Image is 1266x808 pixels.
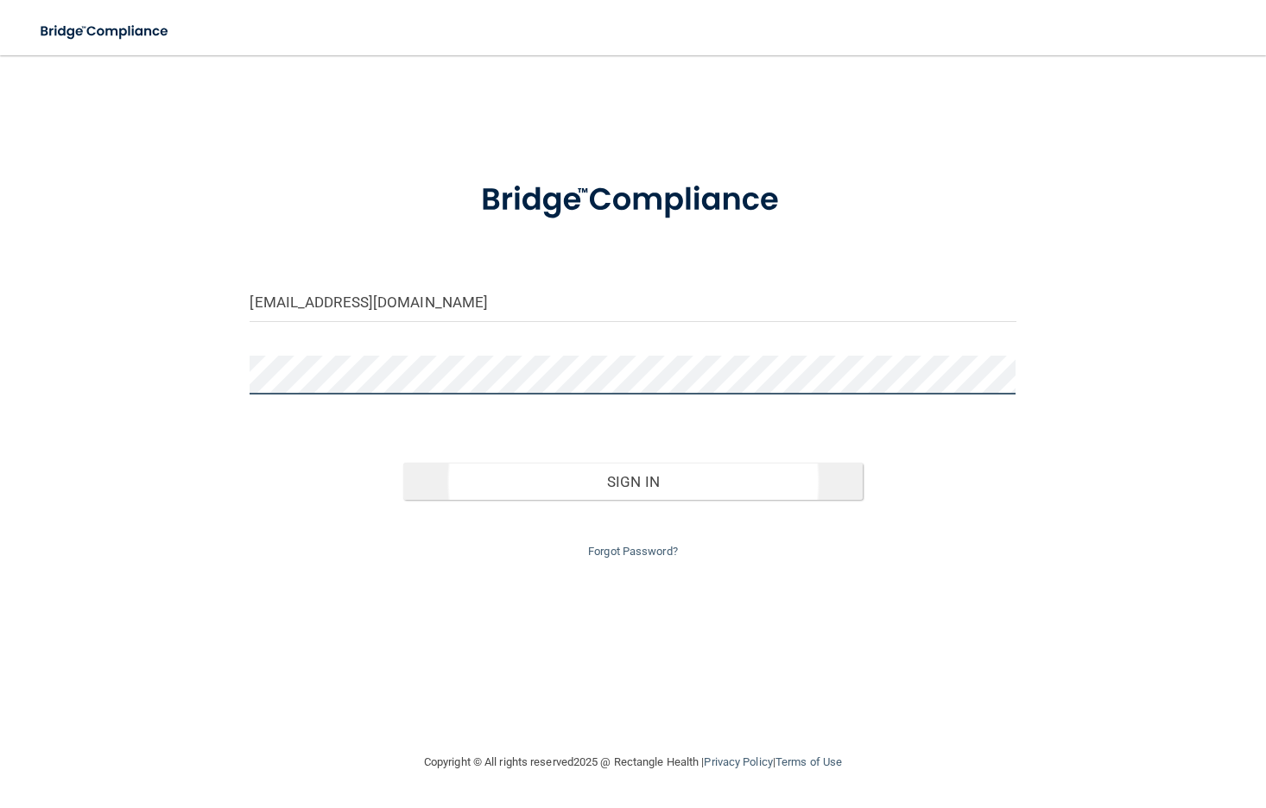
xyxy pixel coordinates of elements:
[26,14,185,49] img: bridge_compliance_login_screen.278c3ca4.svg
[775,755,842,768] a: Terms of Use
[403,463,863,501] button: Sign In
[318,735,948,790] div: Copyright © All rights reserved 2025 @ Rectangle Health | |
[704,755,772,768] a: Privacy Policy
[588,545,678,558] a: Forgot Password?
[250,283,1016,322] input: Email
[448,159,819,242] img: bridge_compliance_login_screen.278c3ca4.svg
